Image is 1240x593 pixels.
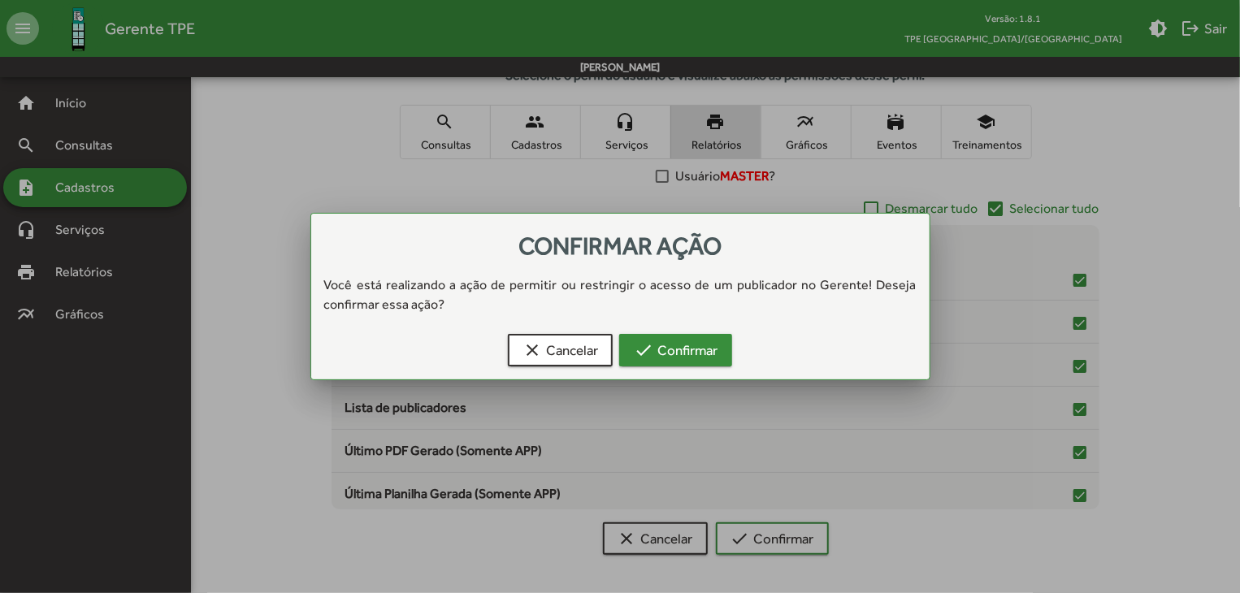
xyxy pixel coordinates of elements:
[522,335,598,365] span: Cancelar
[634,340,653,360] mat-icon: check
[634,335,718,365] span: Confirmar
[508,334,613,366] button: Cancelar
[311,275,930,314] div: Você está realizando a ação de permitir ou restringir o acesso de um publicador no Gerente! Desej...
[518,232,722,260] span: Confirmar ação
[619,334,732,366] button: Confirmar
[522,340,542,360] mat-icon: clear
